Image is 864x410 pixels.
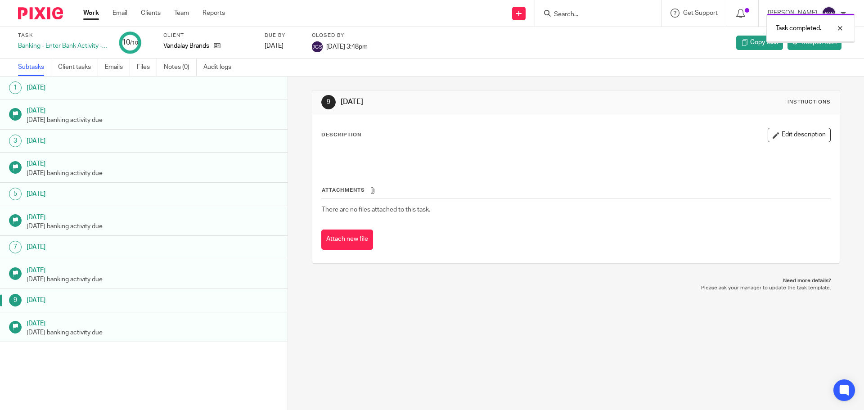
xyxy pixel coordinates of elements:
[322,207,430,213] span: There are no files attached to this task.
[27,317,279,328] h1: [DATE]
[27,328,279,337] p: [DATE] banking activity due
[164,59,197,76] a: Notes (0)
[18,32,108,39] label: Task
[27,275,279,284] p: [DATE] banking activity due
[321,230,373,250] button: Attach new file
[9,294,22,306] div: 9
[27,104,279,115] h1: [DATE]
[27,157,279,168] h1: [DATE]
[105,59,130,76] a: Emails
[341,97,595,107] h1: [DATE]
[265,41,301,50] div: [DATE]
[112,9,127,18] a: Email
[321,131,361,139] p: Description
[27,211,279,222] h1: [DATE]
[83,9,99,18] a: Work
[163,32,253,39] label: Client
[18,41,108,50] div: Banking - Enter Bank Activity - week 33
[9,188,22,200] div: 5
[27,116,279,125] p: [DATE] banking activity due
[27,222,279,231] p: [DATE] banking activity due
[265,32,301,39] label: Due by
[312,41,323,52] img: svg%3E
[27,293,195,307] h1: [DATE]
[326,43,368,50] span: [DATE] 3:48pm
[776,24,821,33] p: Task completed.
[137,59,157,76] a: Files
[141,9,161,18] a: Clients
[174,9,189,18] a: Team
[130,41,138,45] small: /10
[58,59,98,76] a: Client tasks
[18,7,63,19] img: Pixie
[27,264,279,275] h1: [DATE]
[321,277,831,284] p: Need more details?
[203,59,238,76] a: Audit logs
[27,187,195,201] h1: [DATE]
[322,188,365,193] span: Attachments
[9,241,22,253] div: 7
[787,99,831,106] div: Instructions
[321,284,831,292] p: Please ask your manager to update the task template.
[18,59,51,76] a: Subtasks
[27,240,195,254] h1: [DATE]
[768,128,831,142] button: Edit description
[822,6,836,21] img: svg%3E
[312,32,368,39] label: Closed by
[321,95,336,109] div: 9
[27,134,195,148] h1: [DATE]
[202,9,225,18] a: Reports
[9,135,22,147] div: 3
[9,81,22,94] div: 1
[27,81,195,95] h1: [DATE]
[27,169,279,178] p: [DATE] banking activity due
[122,37,138,48] div: 10
[163,41,209,50] p: Vandalay Brands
